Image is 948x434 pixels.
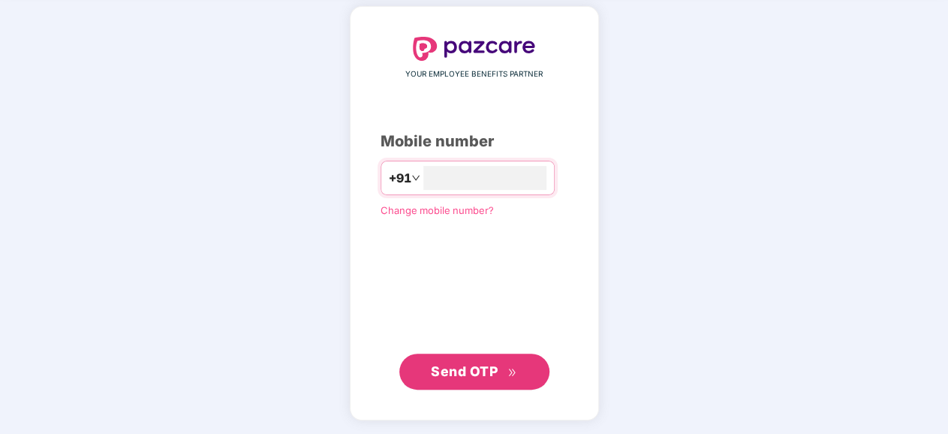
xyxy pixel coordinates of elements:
[507,368,517,378] span: double-right
[399,354,549,390] button: Send OTPdouble-right
[413,37,536,61] img: logo
[389,169,411,188] span: +91
[431,363,498,379] span: Send OTP
[381,204,494,216] a: Change mobile number?
[411,173,420,182] span: down
[405,68,543,80] span: YOUR EMPLOYEE BENEFITS PARTNER
[381,130,568,153] div: Mobile number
